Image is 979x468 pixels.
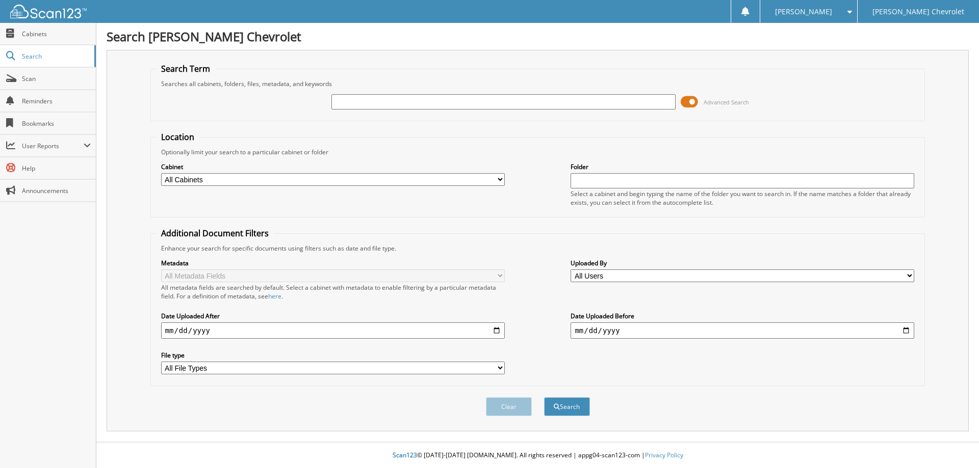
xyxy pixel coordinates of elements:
[544,397,590,416] button: Search
[486,397,532,416] button: Clear
[22,74,91,83] span: Scan
[161,162,505,171] label: Cabinet
[645,451,683,459] a: Privacy Policy
[571,322,914,339] input: end
[22,186,91,195] span: Announcements
[156,148,920,156] div: Optionally limit your search to a particular cabinet or folder
[161,312,505,320] label: Date Uploaded After
[571,162,914,171] label: Folder
[156,131,199,143] legend: Location
[156,228,274,239] legend: Additional Document Filters
[268,292,281,300] a: here
[22,97,91,105] span: Reminders
[10,5,87,18] img: scan123-logo-white.svg
[22,142,84,150] span: User Reports
[161,322,505,339] input: start
[22,119,91,128] span: Bookmarks
[161,351,505,360] label: File type
[571,259,914,267] label: Uploaded By
[156,244,920,253] div: Enhance your search for specific documents using filters such as date and file type.
[156,63,215,74] legend: Search Term
[156,79,920,88] div: Searches all cabinets, folders, files, metadata, and keywords
[571,312,914,320] label: Date Uploaded Before
[704,98,749,106] span: Advanced Search
[775,9,832,15] span: [PERSON_NAME]
[22,30,91,38] span: Cabinets
[96,443,979,468] div: © [DATE]-[DATE] [DOMAIN_NAME]. All rights reserved | appg04-scan123-com |
[571,189,914,207] div: Select a cabinet and begin typing the name of the folder you want to search in. If the name match...
[393,451,417,459] span: Scan123
[928,419,979,468] iframe: Chat Widget
[107,28,969,45] h1: Search [PERSON_NAME] Chevrolet
[22,52,89,61] span: Search
[22,164,91,173] span: Help
[872,9,964,15] span: [PERSON_NAME] Chevrolet
[161,283,505,300] div: All metadata fields are searched by default. Select a cabinet with metadata to enable filtering b...
[161,259,505,267] label: Metadata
